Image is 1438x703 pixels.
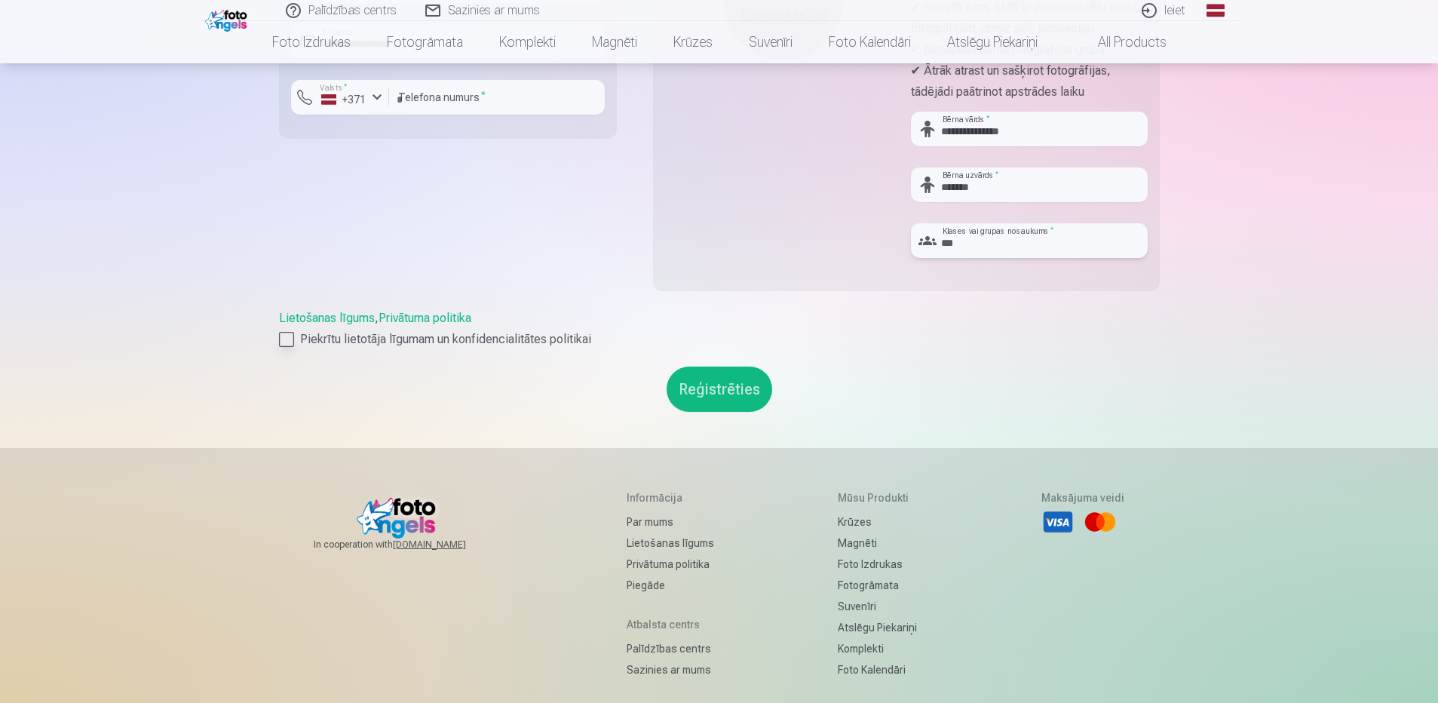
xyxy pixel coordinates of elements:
a: Atslēgu piekariņi [929,21,1056,63]
a: Sazinies ar mums [627,659,714,680]
h5: Maksājuma veidi [1041,490,1124,505]
a: Piegāde [627,575,714,596]
a: Krūzes [655,21,731,63]
a: Palīdzības centrs [627,638,714,659]
a: Lietošanas līgums [279,311,375,325]
div: +371 [321,92,366,107]
a: Privātuma politika [379,311,471,325]
a: Fotogrāmata [838,575,917,596]
div: , [279,309,1160,348]
a: Privātuma politika [627,554,714,575]
a: Atslēgu piekariņi [838,617,917,638]
label: Valsts [315,82,352,94]
a: Foto kalendāri [838,659,917,680]
a: Lietošanas līgums [627,533,714,554]
a: Magnēti [838,533,917,554]
a: [DOMAIN_NAME] [393,539,502,551]
h5: Atbalsta centrs [627,617,714,632]
button: Valsts*+371 [291,80,389,115]
img: /fa1 [205,6,251,32]
p: ✔ Ātrāk atrast un sašķirot fotogrāfijas, tādējādi paātrinot apstrādes laiku [911,60,1148,103]
a: Komplekti [481,21,574,63]
a: Komplekti [838,638,917,659]
a: Fotogrāmata [369,21,481,63]
label: Piekrītu lietotāja līgumam un konfidencialitātes politikai [279,330,1160,348]
span: In cooperation with [314,539,502,551]
a: Foto izdrukas [838,554,917,575]
li: Mastercard [1084,505,1117,539]
a: Par mums [627,511,714,533]
a: Magnēti [574,21,655,63]
li: Visa [1041,505,1075,539]
a: Suvenīri [838,596,917,617]
h5: Mūsu produkti [838,490,917,505]
a: All products [1056,21,1185,63]
a: Krūzes [838,511,917,533]
a: Foto kalendāri [811,21,929,63]
button: Reģistrēties [667,367,772,412]
a: Suvenīri [731,21,811,63]
a: Foto izdrukas [254,21,369,63]
h5: Informācija [627,490,714,505]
